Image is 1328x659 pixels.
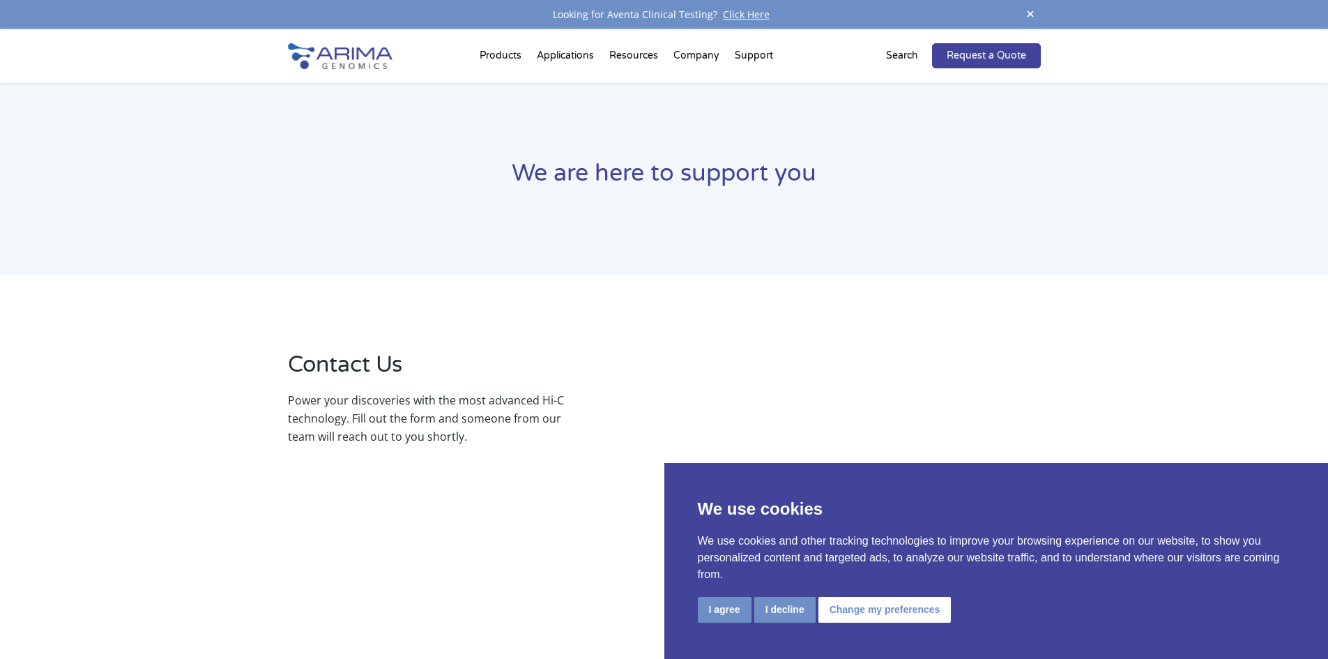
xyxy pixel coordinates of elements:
a: Click Here [717,8,775,21]
button: I agree [698,597,751,623]
h2: Contact Us [288,349,564,391]
img: Arima-Genomics-logo [288,43,392,69]
a: Request a Quote [932,43,1041,68]
h1: We are here to support you [288,158,1041,200]
p: Power your discoveries with the most advanced Hi-C technology. Fill out the form and someone from... [288,391,564,446]
button: Change my preferences [818,597,952,623]
p: We use cookies [698,497,1295,522]
p: We use cookies and other tracking technologies to improve your browsing experience on our website... [698,533,1295,583]
div: Looking for Aventa Clinical Testing? [288,6,1041,24]
button: I decline [754,597,816,623]
p: Search [886,47,918,65]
